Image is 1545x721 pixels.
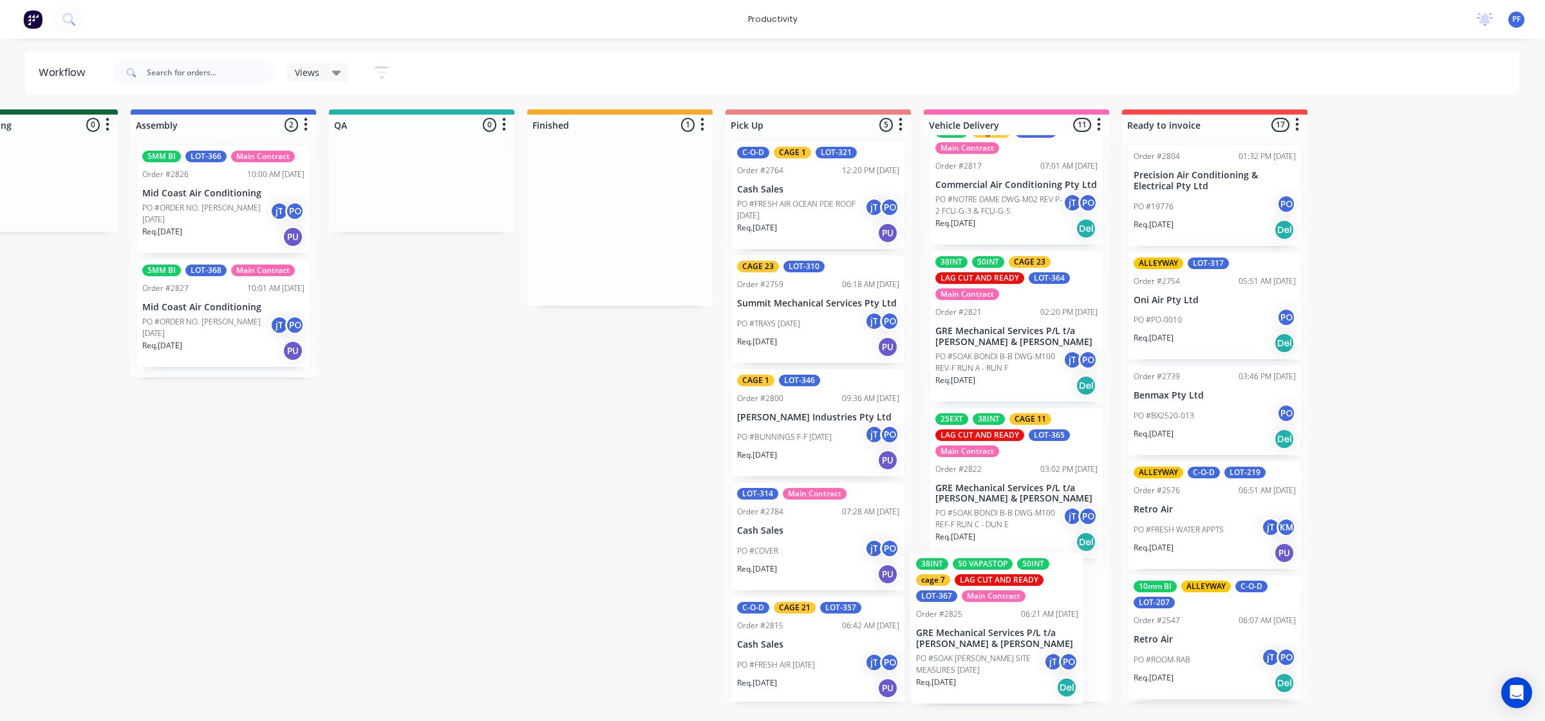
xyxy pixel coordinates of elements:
[1501,677,1532,708] div: Open Intercom Messenger
[23,10,42,29] img: Factory
[147,60,274,86] input: Search for orders...
[39,65,91,80] div: Workflow
[1512,14,1521,25] span: PF
[295,66,319,79] span: Views
[742,10,804,29] div: productivity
